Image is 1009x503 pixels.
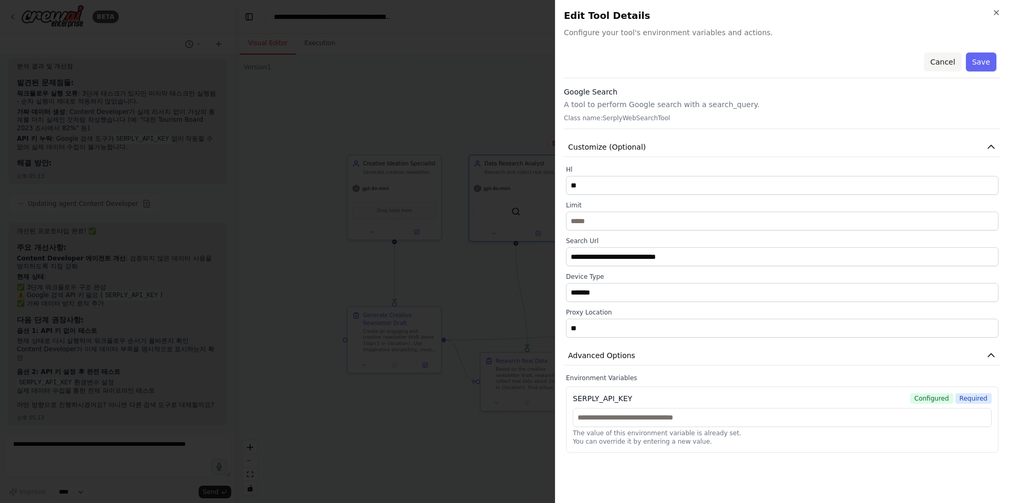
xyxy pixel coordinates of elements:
p: The value of this environment variable is already set. [573,429,992,437]
span: Configured [910,393,953,404]
p: Class name: SerplyWebSearchTool [564,114,1001,122]
button: Advanced Options [564,346,1001,365]
div: SERPLY_API_KEY [573,393,632,404]
button: Cancel [924,53,961,71]
button: Save [966,53,996,71]
h2: Edit Tool Details [564,8,1001,23]
p: You can override it by entering a new value. [573,437,992,446]
h3: Google Search [564,87,1001,97]
label: Proxy Location [566,308,998,317]
label: Hl [566,165,998,174]
span: Required [955,393,992,404]
span: Advanced Options [568,350,635,361]
button: Customize (Optional) [564,138,1001,157]
span: Customize (Optional) [568,142,646,152]
label: Limit [566,201,998,209]
p: A tool to perform Google search with a search_query. [564,99,1001,110]
label: Search Url [566,237,998,245]
label: Environment Variables [566,374,998,382]
label: Device Type [566,273,998,281]
span: Configure your tool's environment variables and actions. [564,27,1001,38]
